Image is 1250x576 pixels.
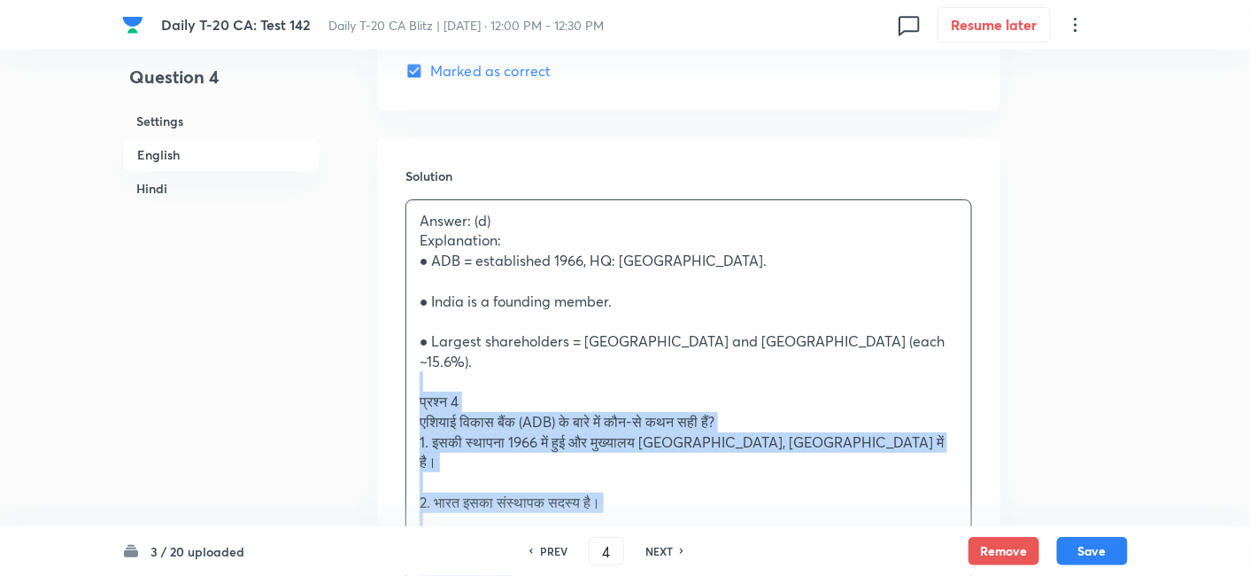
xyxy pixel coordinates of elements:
h6: Hindi [122,172,320,205]
h6: PREV [540,543,567,559]
p: ● India is a founding member. [420,292,958,312]
p: Answer: (d) [420,211,958,231]
a: Company Logo [122,14,147,35]
span: Daily T-20 CA: Test 142 [161,15,312,34]
button: Remove [968,537,1039,565]
p: Explanation: [420,230,958,251]
h6: English [122,137,320,172]
span: Daily T-20 CA Blitz | [DATE] · 12:00 PM - 12:30 PM [329,17,605,34]
h4: Question 4 [122,64,320,105]
button: Save [1057,537,1128,565]
img: Company Logo [122,14,143,35]
p: 2. भारत इसका संस्थापक सदस्य है। [420,493,958,513]
h6: Settings [122,105,320,137]
p: एशियाई विकास बैंक (ADB) के बारे में कौन-से कथन सही हैं? [420,412,958,432]
p: ● Largest shareholders = [GEOGRAPHIC_DATA] and [GEOGRAPHIC_DATA] (each ~15.6%). [420,331,958,371]
h6: 3 / 20 uploaded [150,542,244,561]
h6: NEXT [645,543,673,559]
p: प्रश्न 4 [420,392,958,412]
button: Resume later [937,7,1051,43]
p: 1. इसकी स्थापना 1966 में हुई और मुख्यालय [GEOGRAPHIC_DATA], [GEOGRAPHIC_DATA] में है। [420,432,958,472]
span: Marked as correct [430,60,552,82]
p: ● ADB = established 1966, HQ: [GEOGRAPHIC_DATA]. [420,251,958,271]
h6: Solution [405,167,972,185]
